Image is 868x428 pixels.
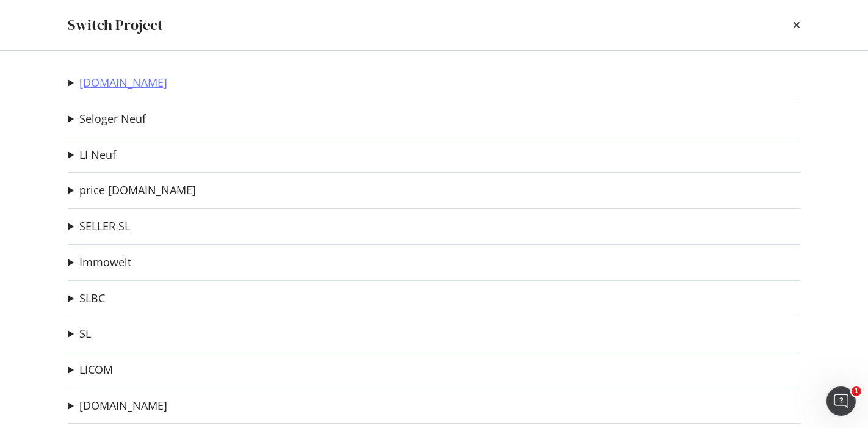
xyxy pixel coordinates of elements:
[68,291,105,306] summary: SLBC
[68,15,163,35] div: Switch Project
[79,76,167,89] a: [DOMAIN_NAME]
[79,184,196,197] a: price [DOMAIN_NAME]
[68,255,131,270] summary: Immowelt
[68,111,146,127] summary: Seloger Neuf
[826,386,856,416] iframe: Intercom live chat
[68,398,167,414] summary: [DOMAIN_NAME]
[68,183,196,198] summary: price [DOMAIN_NAME]
[68,147,116,163] summary: LI Neuf
[79,112,146,125] a: Seloger Neuf
[79,220,130,233] a: SELLER SL
[68,219,130,234] summary: SELLER SL
[79,399,167,412] a: [DOMAIN_NAME]
[79,363,113,376] a: LICOM
[79,148,116,161] a: LI Neuf
[79,327,91,340] a: SL
[68,75,167,91] summary: [DOMAIN_NAME]
[793,15,800,35] div: times
[68,326,91,342] summary: SL
[79,292,105,305] a: SLBC
[852,386,861,396] span: 1
[68,362,113,378] summary: LICOM
[79,256,131,269] a: Immowelt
